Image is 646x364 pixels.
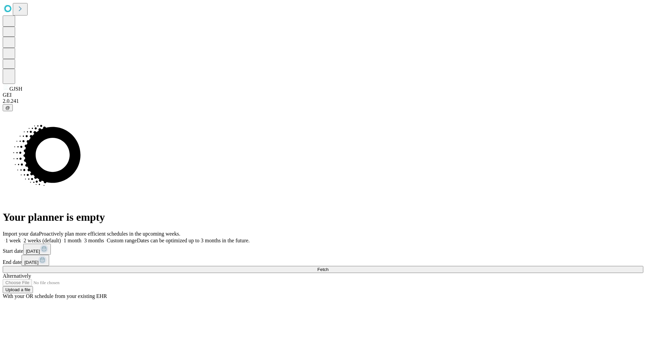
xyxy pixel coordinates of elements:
span: With your OR schedule from your existing EHR [3,293,107,299]
span: 1 week [5,238,21,243]
div: Start date [3,244,643,255]
span: Alternatively [3,273,31,279]
span: Fetch [317,267,328,272]
div: End date [3,255,643,266]
button: Upload a file [3,286,33,293]
button: [DATE] [23,244,51,255]
span: 2 weeks (default) [24,238,61,243]
div: 2.0.241 [3,98,643,104]
span: Custom range [107,238,137,243]
span: @ [5,105,10,110]
span: [DATE] [26,249,40,254]
h1: Your planner is empty [3,211,643,223]
span: 3 months [84,238,104,243]
span: Dates can be optimized up to 3 months in the future. [137,238,250,243]
span: 1 month [64,238,81,243]
div: GEI [3,92,643,98]
button: @ [3,104,13,111]
span: [DATE] [24,260,38,265]
span: Proactively plan more efficient schedules in the upcoming weeks. [39,231,180,237]
button: Fetch [3,266,643,273]
button: [DATE] [22,255,49,266]
span: Import your data [3,231,39,237]
span: GJSH [9,86,22,92]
